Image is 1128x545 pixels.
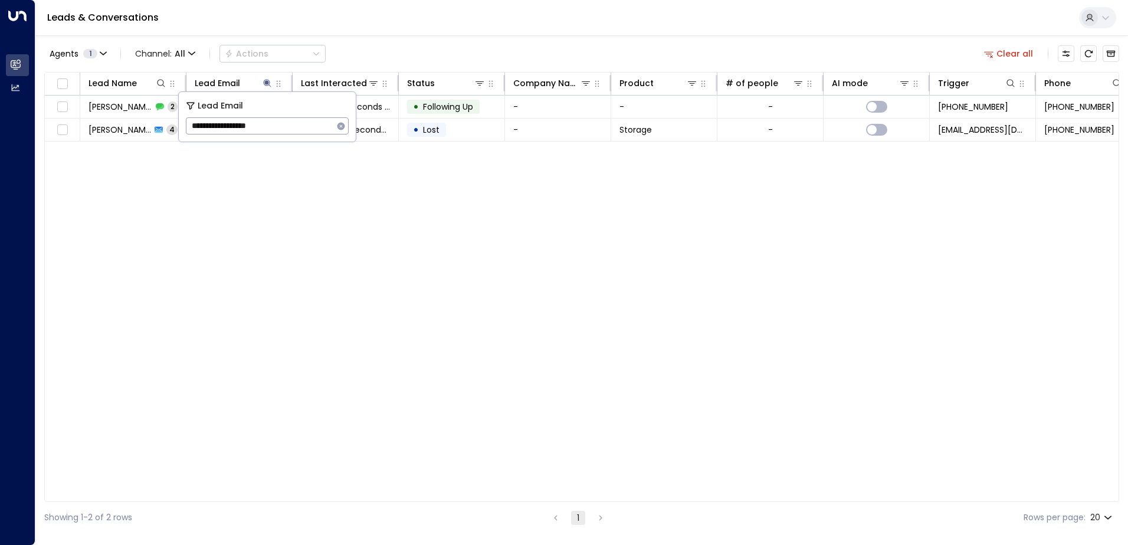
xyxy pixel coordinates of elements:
[301,76,379,90] div: Last Interacted
[55,77,70,91] span: Toggle select all
[768,101,773,113] div: -
[1044,101,1114,113] span: +447500000000
[505,96,611,118] td: -
[548,510,608,525] nav: pagination navigation
[175,49,185,58] span: All
[407,76,435,90] div: Status
[726,76,778,90] div: # of people
[83,49,97,58] span: 1
[619,124,652,136] span: Storage
[726,76,804,90] div: # of people
[44,45,111,62] button: Agents1
[832,76,868,90] div: AI mode
[168,101,178,111] span: 2
[423,101,473,113] span: Following Up
[130,45,200,62] span: Channel:
[1024,511,1086,524] label: Rows per page:
[55,100,70,114] span: Toggle select row
[1090,509,1114,526] div: 20
[571,511,585,525] button: page 1
[938,124,1027,136] span: leads@space-station.co.uk
[88,76,167,90] div: Lead Name
[832,76,910,90] div: AI mode
[423,124,440,136] span: Lost
[611,96,717,118] td: -
[219,45,326,63] button: Actions
[1044,76,1123,90] div: Phone
[938,76,969,90] div: Trigger
[225,48,268,59] div: Actions
[619,76,698,90] div: Product
[413,120,419,140] div: •
[47,11,159,24] a: Leads & Conversations
[219,45,326,63] div: Button group with a nested menu
[55,123,70,137] span: Toggle select row
[413,97,419,117] div: •
[301,76,367,90] div: Last Interacted
[130,45,200,62] button: Channel:All
[44,511,132,524] div: Showing 1-2 of 2 rows
[88,76,137,90] div: Lead Name
[1044,124,1114,136] span: +447500000000
[88,101,152,113] span: Katie Wilson
[979,45,1038,62] button: Clear all
[1103,45,1119,62] button: Archived Leads
[195,76,273,90] div: Lead Email
[513,76,580,90] div: Company Name
[198,99,243,113] span: Lead Email
[1058,45,1074,62] button: Customize
[938,76,1016,90] div: Trigger
[195,76,240,90] div: Lead Email
[166,124,178,134] span: 4
[88,124,151,136] span: Katie Wilson
[1080,45,1097,62] span: Refresh
[938,101,1008,113] span: +447500000000
[619,76,654,90] div: Product
[407,76,486,90] div: Status
[768,124,773,136] div: -
[513,76,592,90] div: Company Name
[50,50,78,58] span: Agents
[1044,76,1071,90] div: Phone
[505,119,611,141] td: -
